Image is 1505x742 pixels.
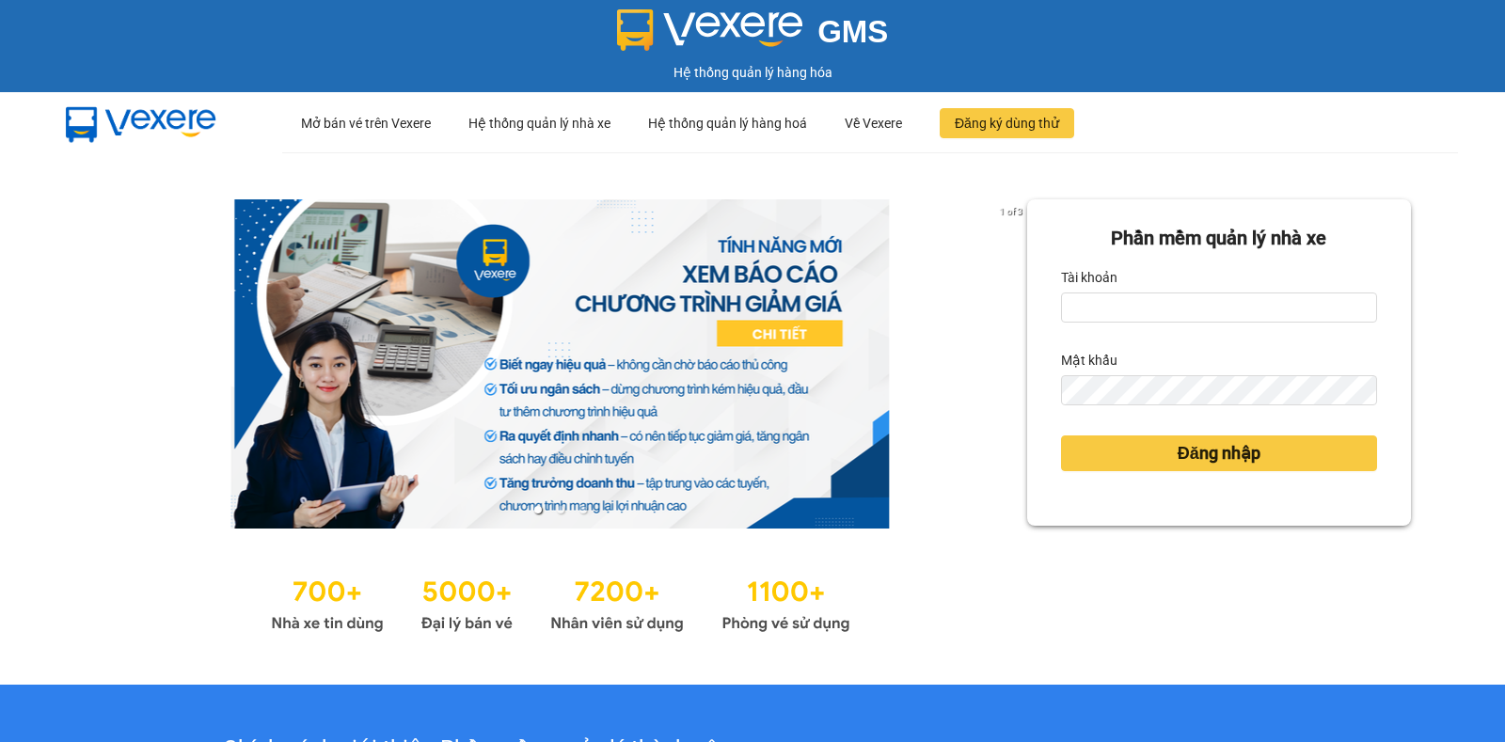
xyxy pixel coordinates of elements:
[557,506,564,513] li: slide item 2
[5,62,1500,83] div: Hệ thống quản lý hàng hóa
[271,566,850,638] img: Statistics.png
[94,199,120,529] button: previous slide / item
[994,199,1027,224] p: 1 of 3
[301,93,431,153] div: Mở bán vé trên Vexere
[648,93,807,153] div: Hệ thống quản lý hàng hoá
[1061,345,1117,375] label: Mật khẩu
[617,9,803,51] img: logo 2
[1061,224,1377,253] div: Phần mềm quản lý nhà xe
[1061,435,1377,471] button: Đăng nhập
[47,92,235,154] img: mbUUG5Q.png
[817,14,888,49] span: GMS
[468,93,610,153] div: Hệ thống quản lý nhà xe
[1061,375,1377,405] input: Mật khẩu
[1061,262,1117,292] label: Tài khoản
[1001,199,1027,529] button: next slide / item
[579,506,587,513] li: slide item 3
[534,506,542,513] li: slide item 1
[617,28,889,43] a: GMS
[940,108,1074,138] button: Đăng ký dùng thử
[1178,440,1260,466] span: Đăng nhập
[955,113,1059,134] span: Đăng ký dùng thử
[1061,292,1377,323] input: Tài khoản
[845,93,902,153] div: Về Vexere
